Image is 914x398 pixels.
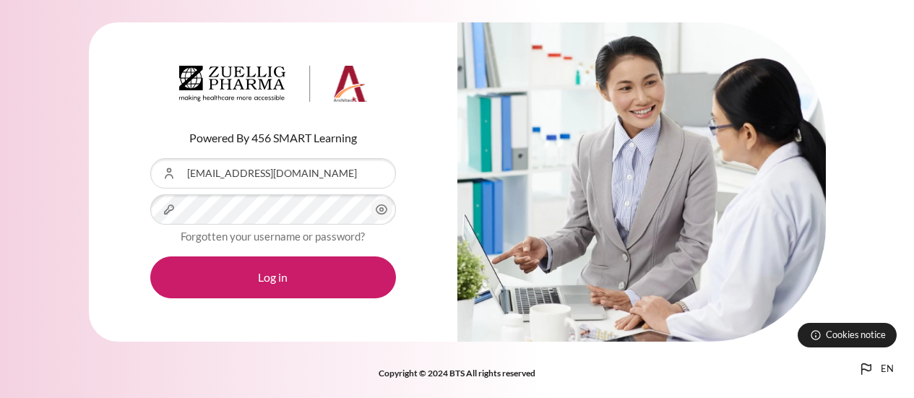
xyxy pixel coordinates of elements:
[150,129,396,147] p: Powered By 456 SMART Learning
[379,368,535,378] strong: Copyright © 2024 BTS All rights reserved
[881,362,894,376] span: en
[826,328,886,342] span: Cookies notice
[150,158,396,189] input: Username or Email Address
[179,66,367,102] img: Architeck
[852,355,900,384] button: Languages
[179,66,367,108] a: Architeck
[181,230,365,243] a: Forgotten your username or password?
[798,323,897,347] button: Cookies notice
[150,256,396,298] button: Log in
